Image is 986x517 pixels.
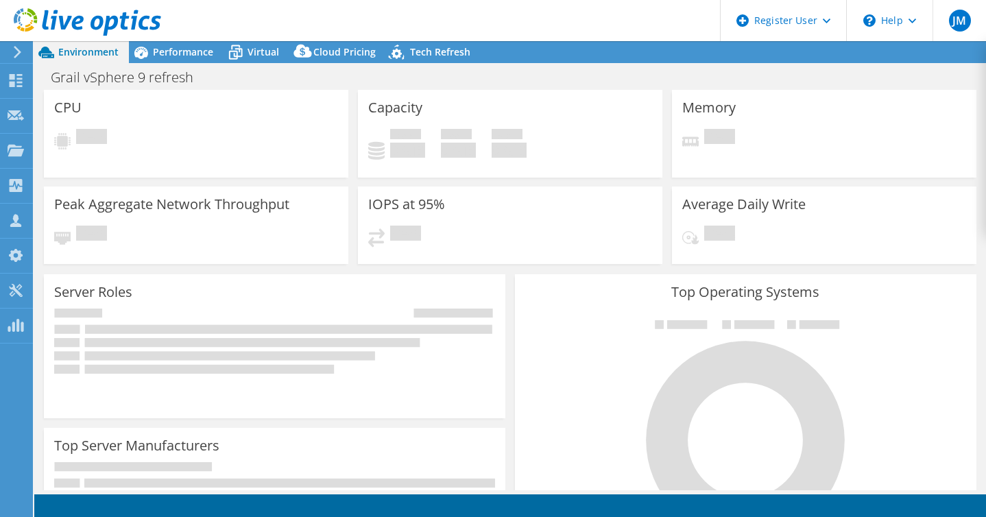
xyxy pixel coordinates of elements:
[368,100,422,115] h3: Capacity
[492,129,522,143] span: Total
[525,285,966,300] h3: Top Operating Systems
[410,45,470,58] span: Tech Refresh
[441,129,472,143] span: Free
[153,45,213,58] span: Performance
[54,197,289,212] h3: Peak Aggregate Network Throughput
[368,197,445,212] h3: IOPS at 95%
[390,226,421,244] span: Pending
[313,45,376,58] span: Cloud Pricing
[682,197,806,212] h3: Average Daily Write
[704,129,735,147] span: Pending
[682,100,736,115] h3: Memory
[248,45,279,58] span: Virtual
[45,70,215,85] h1: Grail vSphere 9 refresh
[492,143,527,158] h4: 0 GiB
[441,143,476,158] h4: 0 GiB
[54,285,132,300] h3: Server Roles
[76,226,107,244] span: Pending
[949,10,971,32] span: JM
[54,438,219,453] h3: Top Server Manufacturers
[390,129,421,143] span: Used
[704,226,735,244] span: Pending
[390,143,425,158] h4: 0 GiB
[76,129,107,147] span: Pending
[863,14,876,27] svg: \n
[58,45,119,58] span: Environment
[54,100,82,115] h3: CPU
